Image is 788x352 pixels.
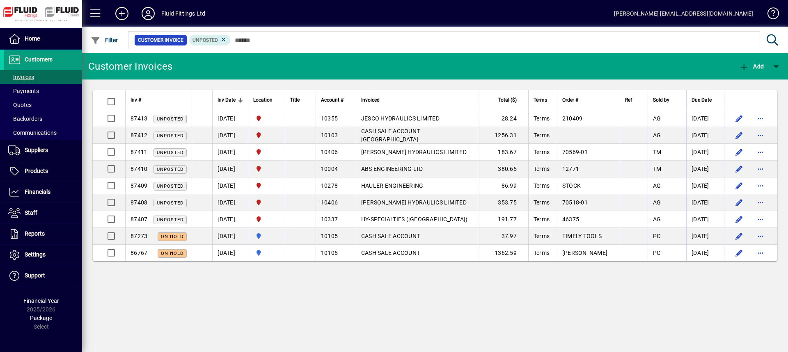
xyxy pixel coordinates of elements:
button: Edit [733,213,746,226]
div: Sold by [653,95,681,104]
span: Sold by [653,95,669,104]
span: Unposted [157,167,183,172]
span: Quotes [8,102,32,108]
span: 70569-01 [562,149,588,155]
td: [DATE] [212,127,248,144]
button: Filter [89,33,120,48]
a: Payments [4,84,82,98]
span: Customer Invoice [138,36,183,44]
span: 87411 [131,149,147,155]
div: Inv Date [218,95,243,104]
td: 353.75 [479,194,528,211]
span: Terms [534,166,550,172]
a: Knowledge Base [761,2,778,28]
span: Unposted [157,200,183,206]
span: 87410 [131,166,147,172]
td: [DATE] [686,211,724,228]
td: [DATE] [212,194,248,211]
mat-chip: Customer Invoice Status: Unposted [189,35,231,45]
a: Financials [4,182,82,202]
span: 86767 [131,250,147,256]
span: ABS ENGINEERING LTD [361,166,423,172]
button: More options [754,196,767,209]
td: [DATE] [212,228,248,245]
td: [DATE] [686,245,724,261]
div: [PERSON_NAME] [EMAIL_ADDRESS][DOMAIN_NAME] [614,7,753,20]
span: Unposted [157,217,183,223]
span: Backorders [8,116,42,122]
span: TM [653,149,662,155]
span: CHRISTCHURCH [253,164,280,173]
div: Fluid Fittings Ltd [161,7,205,20]
div: Customer Invoices [88,60,172,73]
span: Total ($) [498,95,517,104]
button: More options [754,229,767,243]
span: Terms [534,115,550,122]
span: Inv # [131,95,141,104]
span: Products [25,168,48,174]
span: PC [653,250,661,256]
span: Invoices [8,74,34,80]
span: Reports [25,230,45,237]
span: [PERSON_NAME] HYDRAULICS LIMITED [361,199,467,206]
span: Home [25,35,40,42]
td: [DATE] [686,110,724,127]
span: [PERSON_NAME] HYDRAULICS LIMITED [361,149,467,155]
span: CASH SALE ACCOUNT [361,233,420,239]
span: Terms [534,216,550,223]
button: More options [754,145,767,159]
span: CHRISTCHURCH [253,114,280,123]
div: Inv # [131,95,187,104]
td: [DATE] [212,110,248,127]
span: CHRISTCHURCH [253,148,280,157]
span: Staff [25,209,37,216]
button: Profile [135,6,161,21]
span: Account # [321,95,344,104]
span: 10355 [321,115,338,122]
button: Edit [733,246,746,259]
span: Terms [534,250,550,256]
span: Ref [625,95,632,104]
td: 37.97 [479,228,528,245]
span: Unposted [157,116,183,122]
div: Location [253,95,280,104]
span: 10105 [321,250,338,256]
div: Invoiced [361,95,474,104]
span: 10103 [321,132,338,139]
span: HY-SPECIALTIES ([GEOGRAPHIC_DATA]) [361,216,468,223]
td: [DATE] [212,177,248,194]
button: Edit [733,196,746,209]
td: [DATE] [212,144,248,161]
td: [DATE] [686,177,724,194]
span: Terms [534,199,550,206]
span: Suppliers [25,147,48,153]
span: 10105 [321,233,338,239]
span: PC [653,233,661,239]
td: [DATE] [212,161,248,177]
button: More options [754,213,767,226]
span: AG [653,132,661,139]
span: Financial Year [23,297,59,304]
span: HAULER ENGINEERING [361,182,424,189]
span: CHRISTCHURCH [253,181,280,190]
span: 10406 [321,149,338,155]
td: 1362.59 [479,245,528,261]
td: [DATE] [686,144,724,161]
a: Communications [4,126,82,140]
a: Settings [4,245,82,265]
span: AUCKLAND [253,232,280,241]
span: CHRISTCHURCH [253,198,280,207]
td: 183.67 [479,144,528,161]
span: 46375 [562,216,579,223]
div: Order # [562,95,615,104]
a: Invoices [4,70,82,84]
span: 10004 [321,166,338,172]
span: Filter [91,37,118,43]
button: Edit [733,129,746,142]
span: CHRISTCHURCH [253,215,280,224]
span: 70518-01 [562,199,588,206]
span: Title [290,95,300,104]
td: 86.99 [479,177,528,194]
span: Invoiced [361,95,380,104]
span: CASH SALE ACCOUNT [GEOGRAPHIC_DATA] [361,128,420,143]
